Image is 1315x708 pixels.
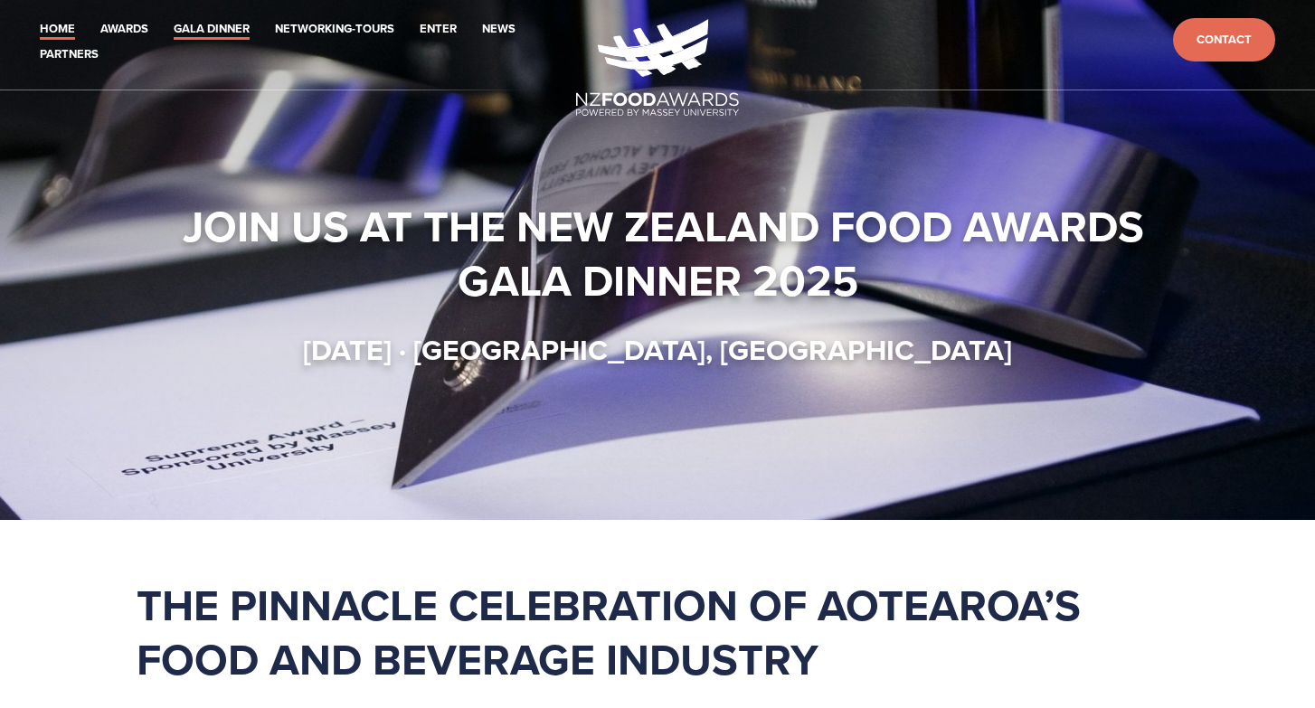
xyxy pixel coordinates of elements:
a: Networking-Tours [275,19,394,40]
a: News [482,19,516,40]
a: Gala Dinner [174,19,250,40]
strong: [DATE] · [GEOGRAPHIC_DATA], [GEOGRAPHIC_DATA] [303,328,1012,371]
a: Enter [420,19,457,40]
strong: Join us at the New Zealand Food Awards Gala Dinner 2025 [183,194,1155,312]
a: Home [40,19,75,40]
a: Partners [40,44,99,65]
a: Contact [1173,18,1275,62]
h1: The pinnacle celebration of Aotearoa’s food and beverage industry [137,578,1178,686]
a: Awards [100,19,148,40]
